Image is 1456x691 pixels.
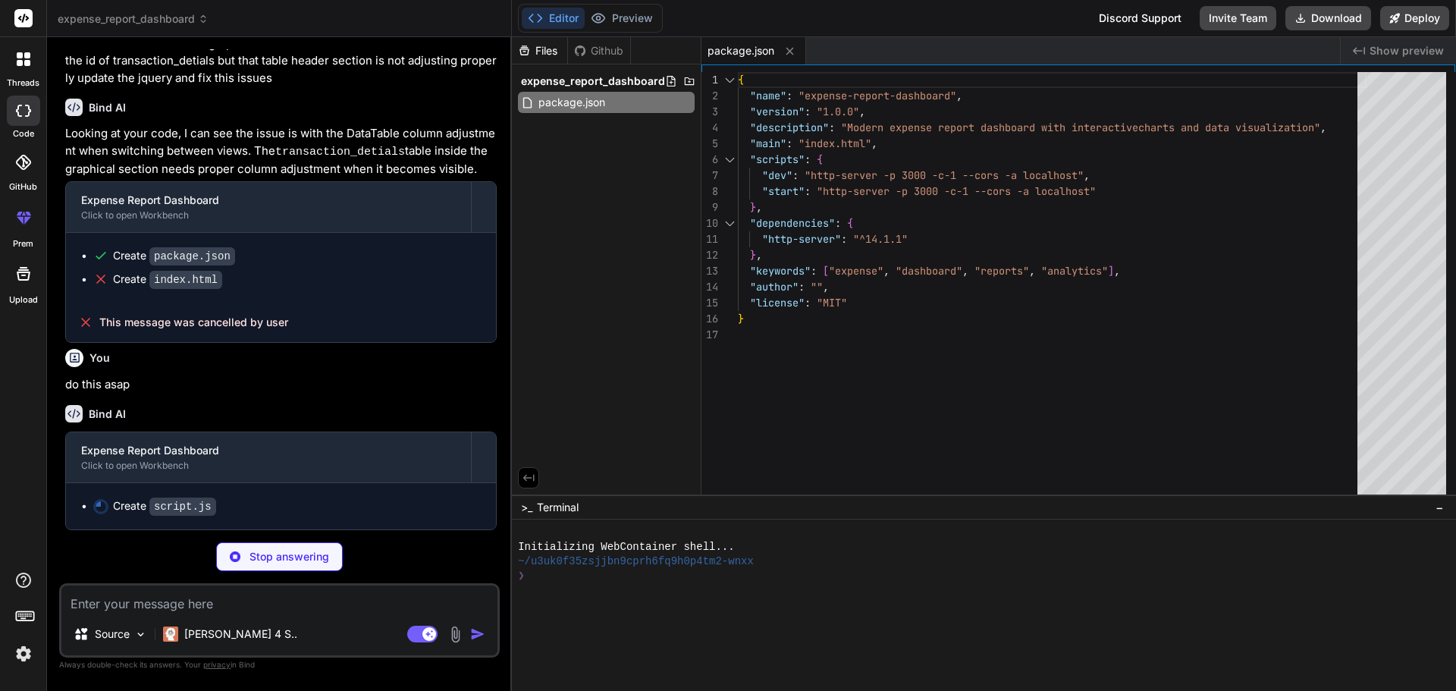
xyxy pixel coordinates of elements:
span: ❯ [518,569,526,583]
div: Expense Report Dashboard [81,443,456,458]
label: code [13,127,34,140]
span: , [956,89,962,102]
div: 8 [701,184,718,199]
div: Click to collapse the range. [720,215,739,231]
span: , [1029,264,1035,278]
span: { [847,216,853,230]
span: "Modern expense report dashboard with interactive [841,121,1138,134]
div: Click to open Workbench [81,209,456,221]
span: "index.html" [799,137,871,150]
span: : [786,89,792,102]
code: script.js [149,498,216,516]
span: : [811,264,817,278]
span: , [962,264,968,278]
span: package.json [537,93,607,112]
img: Pick Models [134,628,147,641]
span: "license" [750,296,805,309]
span: : [786,137,792,150]
span: expense_report_dashboard [58,11,209,27]
span: : [829,121,835,134]
span: "dev" [762,168,792,182]
span: , [1114,264,1120,278]
code: package.json [149,247,235,265]
p: i am using this code and i used the jquery for hide and shwoing the graphical and table view but ... [65,18,497,86]
img: settings [11,641,36,667]
span: : [792,168,799,182]
h6: Bind AI [89,407,126,422]
img: icon [470,627,485,642]
label: Upload [9,294,38,306]
div: 13 [701,263,718,279]
span: Initializing WebContainer shell... [518,540,735,554]
span: "dependencies" [750,216,835,230]
div: 12 [701,247,718,263]
span: "scripts" [750,152,805,166]
span: , [823,280,829,294]
span: "dashboard" [896,264,962,278]
span: , [859,105,865,118]
span: − [1436,500,1444,515]
label: GitHub [9,181,37,193]
span: { [817,152,823,166]
div: Click to collapse the range. [720,72,739,88]
span: "MIT" [817,296,847,309]
span: , [756,248,762,262]
span: >_ [521,500,532,515]
span: "http-server -p 3000 -c-1 --cors -a localhost" [805,168,1084,182]
span: "keywords" [750,264,811,278]
span: "http-server -p 3000 -c-1 --cors -a localhost" [817,184,1096,198]
span: package.json [708,43,774,58]
span: : [805,105,811,118]
span: expense_report_dashboard [521,74,665,89]
span: } [738,312,744,325]
p: Stop answering [249,549,329,564]
div: Expense Report Dashboard [81,193,456,208]
h6: You [89,350,110,366]
div: Click to open Workbench [81,460,456,472]
span: charts and data visualization" [1138,121,1320,134]
span: "start" [762,184,805,198]
span: [ [823,264,829,278]
span: "^14.1.1" [853,232,908,246]
span: "http-server" [762,232,841,246]
p: Looking at your code, I can see the issue is with the DataTable column adjustment when switching ... [65,125,497,178]
div: Files [512,43,567,58]
label: threads [7,77,39,90]
button: − [1432,495,1447,520]
div: Create [113,498,216,514]
span: "description" [750,121,829,134]
div: Create [113,248,235,264]
span: "analytics" [1041,264,1108,278]
span: , [1084,168,1090,182]
div: Github [568,43,630,58]
span: } [750,200,756,214]
div: 10 [701,215,718,231]
img: attachment [447,626,464,643]
span: { [738,73,744,86]
span: "expense-report-dashboard" [799,89,956,102]
div: 16 [701,311,718,327]
span: "version" [750,105,805,118]
span: Show preview [1370,43,1444,58]
p: [PERSON_NAME] 4 S.. [184,627,297,642]
span: Terminal [537,500,579,515]
span: ] [1108,264,1114,278]
div: 1 [701,72,718,88]
code: transaction_detials [275,146,405,159]
div: 14 [701,279,718,295]
div: 15 [701,295,718,311]
div: 2 [701,88,718,104]
span: , [883,264,890,278]
button: Deploy [1380,6,1449,30]
div: 3 [701,104,718,120]
span: : [841,232,847,246]
div: 17 [701,327,718,343]
button: Invite Team [1200,6,1276,30]
span: : [805,296,811,309]
label: prem [13,237,33,250]
span: , [756,200,762,214]
span: ~/u3uk0f35zsjjbn9cprh6fq9h0p4tm2-wnxx [518,554,754,569]
span: "name" [750,89,786,102]
h6: Bind AI [89,100,126,115]
button: Download [1285,6,1371,30]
